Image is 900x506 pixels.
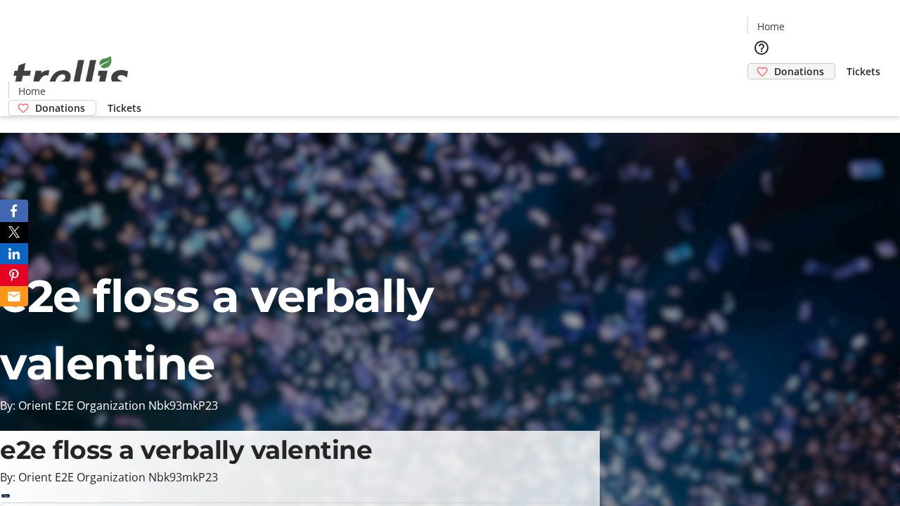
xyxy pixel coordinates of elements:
[96,100,153,115] a: Tickets
[747,34,776,62] button: Help
[748,19,793,34] a: Home
[108,100,141,115] span: Tickets
[747,79,776,108] button: Cart
[774,64,824,79] span: Donations
[35,100,85,115] span: Donations
[8,41,134,111] img: Orient E2E Organization Nbk93mkP23's Logo
[847,64,880,79] span: Tickets
[747,63,835,79] a: Donations
[8,100,96,116] a: Donations
[835,64,892,79] a: Tickets
[757,19,785,34] span: Home
[9,84,54,98] a: Home
[18,84,46,98] span: Home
